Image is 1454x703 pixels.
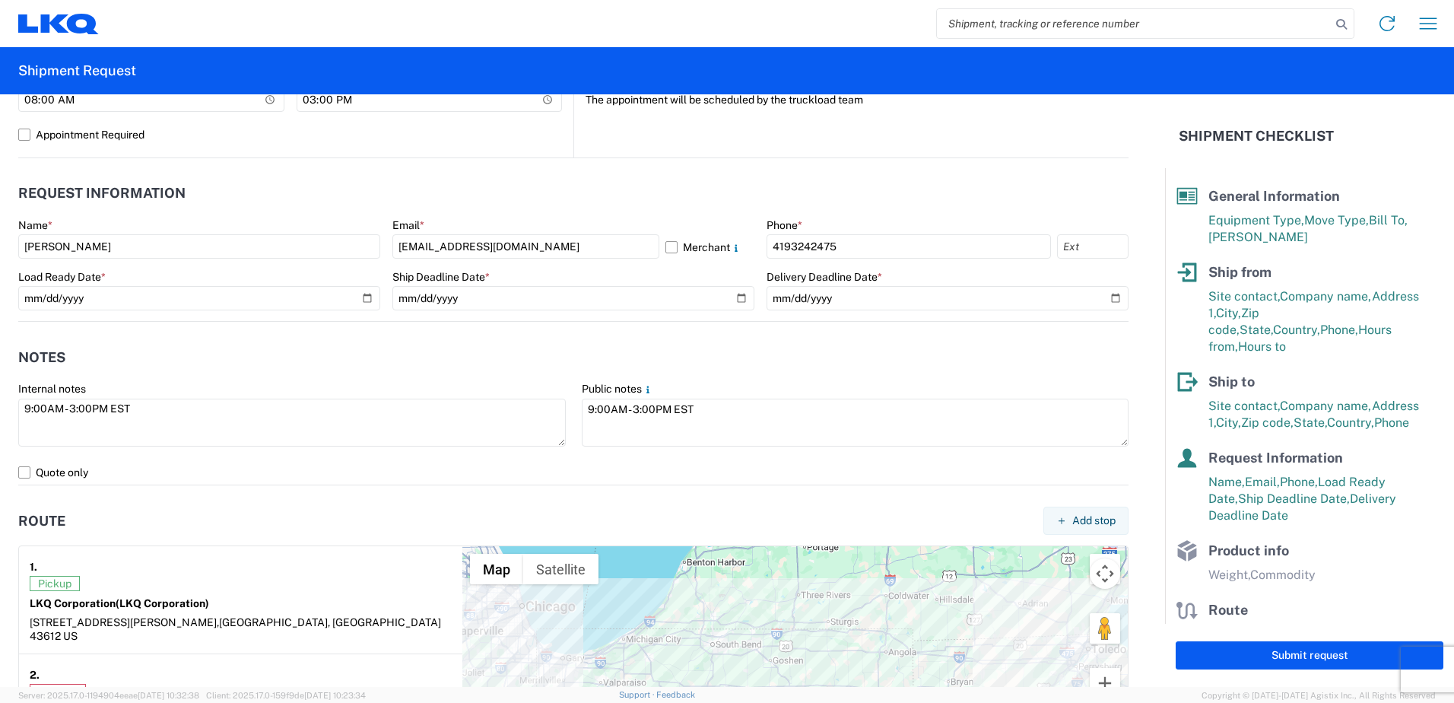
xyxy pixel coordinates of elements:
[1043,507,1129,535] button: Add stop
[1208,602,1248,618] span: Route
[1176,641,1443,670] button: Submit request
[1202,689,1436,702] span: Copyright © [DATE]-[DATE] Agistix Inc., All Rights Reserved
[1208,475,1245,489] span: Name,
[30,665,40,684] strong: 2.
[30,616,441,642] span: [GEOGRAPHIC_DATA], [GEOGRAPHIC_DATA] 43612 US
[1208,264,1271,280] span: Ship from
[30,557,37,576] strong: 1.
[116,597,209,609] span: (LKQ Corporation)
[18,270,106,284] label: Load Ready Date
[30,616,219,628] span: [STREET_ADDRESS][PERSON_NAME],
[1208,188,1340,204] span: General Information
[138,691,199,700] span: [DATE] 10:32:38
[1280,475,1318,489] span: Phone,
[18,186,186,201] h2: Request Information
[18,350,65,365] h2: Notes
[18,460,1129,485] label: Quote only
[392,218,424,232] label: Email
[1241,415,1294,430] span: Zip code,
[1240,323,1273,337] span: State,
[1327,415,1374,430] span: Country,
[1280,289,1372,304] span: Company name,
[1208,213,1304,227] span: Equipment Type,
[1208,450,1343,466] span: Request Information
[18,514,65,529] h2: Route
[767,270,882,284] label: Delivery Deadline Date
[656,690,695,699] a: Feedback
[1369,213,1408,227] span: Bill To,
[1208,542,1289,558] span: Product info
[665,234,754,259] label: Merchant
[937,9,1331,38] input: Shipment, tracking or reference number
[1179,127,1334,145] h2: Shipment Checklist
[523,554,598,584] button: Show satellite imagery
[18,218,52,232] label: Name
[1072,514,1116,528] span: Add stop
[1208,568,1250,582] span: Weight,
[767,218,802,232] label: Phone
[1320,323,1358,337] span: Phone,
[1208,230,1308,244] span: [PERSON_NAME]
[206,691,366,700] span: Client: 2025.17.0-159f9de
[470,554,523,584] button: Show street map
[1245,475,1280,489] span: Email,
[30,684,86,699] span: Delivery
[30,597,209,609] strong: LKQ Corporation
[1238,339,1286,354] span: Hours to
[586,87,863,112] label: The appointment will be scheduled by the truckload team
[1057,234,1129,259] input: Ext
[1216,415,1241,430] span: City,
[392,270,490,284] label: Ship Deadline Date
[1090,668,1120,698] button: Zoom in
[582,382,654,396] label: Public notes
[619,690,657,699] a: Support
[1208,374,1255,390] span: Ship to
[1294,415,1327,430] span: State,
[1238,491,1350,506] span: Ship Deadline Date,
[1273,323,1320,337] span: Country,
[1280,399,1372,413] span: Company name,
[18,382,86,396] label: Internal notes
[30,576,80,591] span: Pickup
[18,122,562,147] label: Appointment Required
[1090,558,1120,589] button: Map camera controls
[1090,554,1120,584] button: Toggle fullscreen view
[18,691,199,700] span: Server: 2025.17.0-1194904eeae
[1208,399,1280,413] span: Site contact,
[1208,289,1280,304] span: Site contact,
[1250,568,1316,582] span: Commodity
[1216,306,1241,320] span: City,
[1374,415,1409,430] span: Phone
[1090,613,1120,644] button: Drag Pegman onto the map to open Street View
[18,62,136,80] h2: Shipment Request
[1304,213,1369,227] span: Move Type,
[304,691,366,700] span: [DATE] 10:23:34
